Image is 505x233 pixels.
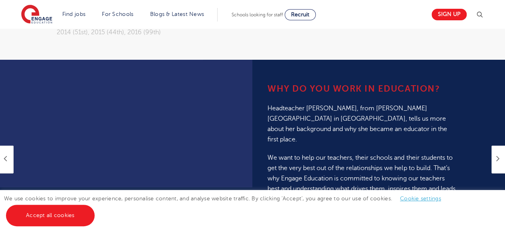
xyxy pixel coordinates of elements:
span: Headteacher [PERSON_NAME], from [PERSON_NAME][GEOGRAPHIC_DATA] in [GEOGRAPHIC_DATA], tells us mor... [267,105,447,143]
a: Find jobs [62,11,86,17]
a: Recruit [285,9,316,20]
span: We want to help our teachers, their schools and their students to get the very best out of the re... [267,154,455,203]
h2: Why do you work in education? [267,83,455,95]
a: Cookie settings [400,196,441,202]
a: Blogs & Latest News [150,11,204,17]
span: Schools looking for staff [232,12,283,18]
span: Recruit [291,12,309,18]
a: Accept all cookies [6,205,95,226]
img: Engage Education [21,5,52,25]
h5: 2014 (51st), 2015 (44th), 2016 (99th) [57,29,448,36]
span: We use cookies to improve your experience, personalise content, and analyse website traffic. By c... [4,196,449,218]
a: For Schools [102,11,133,17]
a: Sign up [432,9,467,20]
